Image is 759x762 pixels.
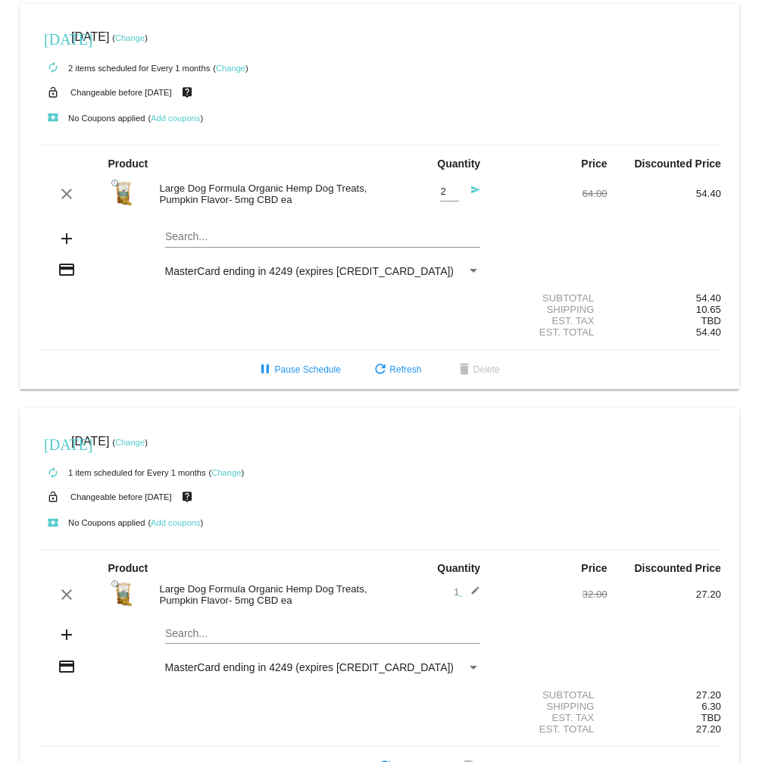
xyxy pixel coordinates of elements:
[44,434,62,452] mat-icon: [DATE]
[44,109,62,127] mat-icon: local_play
[371,361,389,379] mat-icon: refresh
[455,364,500,375] span: Delete
[581,562,607,574] strong: Price
[454,586,480,598] span: 1
[44,83,62,102] mat-icon: lock_open
[115,438,145,447] a: Change
[44,59,62,77] mat-icon: autorenew
[108,578,138,608] img: hemp-infused-dog-treats-large-dog-1-jpg.webp
[151,518,200,527] a: Add coupons
[108,158,148,170] strong: Product
[440,186,459,198] input: Quantity
[371,364,421,375] span: Refresh
[58,185,76,203] mat-icon: clear
[493,589,607,600] div: 32.00
[38,114,145,123] small: No Coupons applied
[165,265,481,277] mat-select: Payment Method
[38,64,210,73] small: 2 items scheduled for Every 1 months
[151,183,379,205] div: Large Dog Formula Organic Hemp Dog Treats, Pumpkin Flavor- 5mg CBD ea
[165,661,481,673] mat-select: Payment Method
[608,292,721,304] div: 54.40
[38,518,145,527] small: No Coupons applied
[581,158,607,170] strong: Price
[493,701,607,712] div: Shipping
[213,64,248,73] small: ( )
[58,626,76,644] mat-icon: add
[634,562,720,574] strong: Discounted Price
[437,158,480,170] strong: Quantity
[148,518,203,527] small: ( )
[112,438,148,447] small: ( )
[462,185,480,203] mat-icon: send
[108,177,138,208] img: hemp-infused-dog-treats-large-dog-1-jpg.webp
[608,589,721,600] div: 27.20
[437,562,480,574] strong: Quantity
[696,304,721,315] span: 10.65
[178,487,196,507] mat-icon: live_help
[216,64,245,73] a: Change
[38,468,206,477] small: 1 item scheduled for Every 1 months
[696,326,721,338] span: 54.40
[493,326,607,338] div: Est. Total
[70,88,172,97] small: Changeable before [DATE]
[44,29,62,47] mat-icon: [DATE]
[701,315,720,326] span: TBD
[359,356,433,383] button: Refresh
[493,315,607,326] div: Est. Tax
[493,723,607,735] div: Est. Total
[108,562,148,574] strong: Product
[701,701,721,712] span: 6.30
[244,356,352,383] button: Pause Schedule
[493,188,607,199] div: 64.00
[462,586,480,604] mat-icon: edit
[608,689,721,701] div: 27.20
[112,33,148,42] small: ( )
[165,628,481,640] input: Search...
[443,356,512,383] button: Delete
[58,261,76,279] mat-icon: credit_card
[209,468,245,477] small: ( )
[493,304,607,315] div: Shipping
[696,723,721,735] span: 27.20
[165,661,454,673] span: MasterCard ending in 4249 (expires [CREDIT_CARD_DATA])
[178,83,196,102] mat-icon: live_help
[151,114,200,123] a: Add coupons
[115,33,145,42] a: Change
[44,514,62,532] mat-icon: local_play
[151,583,379,606] div: Large Dog Formula Organic Hemp Dog Treats, Pumpkin Flavor- 5mg CBD ea
[493,712,607,723] div: Est. Tax
[165,231,481,243] input: Search...
[608,188,721,199] div: 54.40
[58,230,76,248] mat-icon: add
[455,361,473,379] mat-icon: delete
[493,292,607,304] div: Subtotal
[701,712,720,723] span: TBD
[44,487,62,507] mat-icon: lock_open
[493,689,607,701] div: Subtotal
[148,114,203,123] small: ( )
[58,586,76,604] mat-icon: clear
[58,657,76,676] mat-icon: credit_card
[634,158,720,170] strong: Discounted Price
[44,464,62,482] mat-icon: autorenew
[256,361,274,379] mat-icon: pause
[256,364,340,375] span: Pause Schedule
[211,468,241,477] a: Change
[70,492,172,501] small: Changeable before [DATE]
[165,265,454,277] span: MasterCard ending in 4249 (expires [CREDIT_CARD_DATA])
